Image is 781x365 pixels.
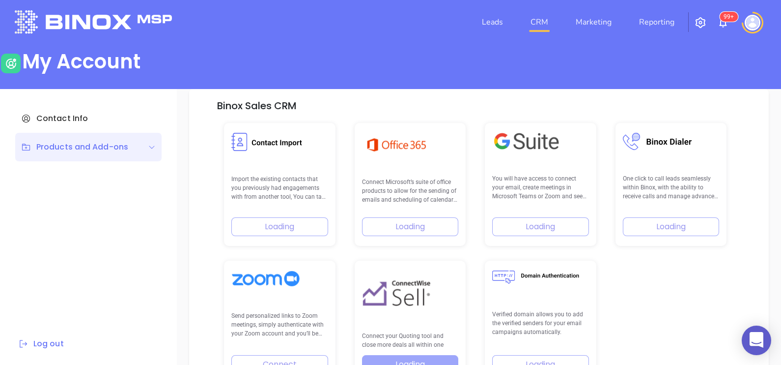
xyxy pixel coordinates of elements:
img: user [1,54,21,73]
a: Leads [478,12,507,32]
p: Connect Microsoft’s suite of office products to allow for the sending of emails and scheduling of... [362,178,459,205]
a: Marketing [572,12,615,32]
div: Contact Info [15,104,162,133]
p: Connect your Quoting tool and close more deals all within one platform. [362,332,459,347]
div: Products and Add-ons [21,141,128,153]
div: My Account [22,50,140,73]
p: Import the existing contacts that you previously had engagements with from another tool, You can ... [231,175,328,202]
p: One click to call leads seamlessly within Binox, with the ability to receive calls and manage adv... [623,174,720,201]
h5: Binox Sales CRM [217,100,297,112]
sup: 100 [720,12,738,22]
p: You will have access to connect your email, create meetings in Microsoft Teams or Zoom and see yo... [492,174,589,201]
img: logo [15,10,172,33]
img: user [745,15,760,30]
img: iconSetting [695,17,706,29]
p: Verified domain allows you to add the verified senders for your email campaigns automatically. [492,310,589,337]
button: Log out [15,337,67,350]
div: Products and Add-ons [15,133,162,161]
img: iconNotification [717,17,729,29]
a: Reporting [635,12,678,32]
a: CRM [527,12,552,32]
p: Send personalized links to Zoom meetings, simply authenticate with your Zoom account and you’ll b... [231,311,328,338]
